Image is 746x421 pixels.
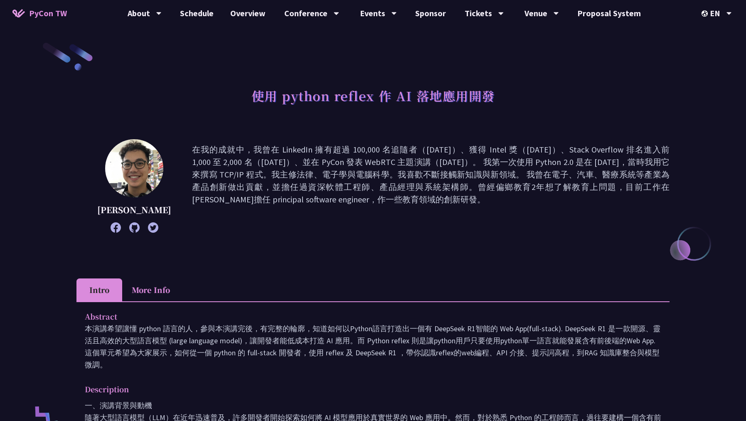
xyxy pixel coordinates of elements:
[97,204,171,216] p: [PERSON_NAME]
[85,310,645,323] p: Abstract
[85,383,645,395] p: Description
[76,278,122,301] li: Intro
[251,83,495,108] h1: 使用 python reflex 作 AI 落地應用開發
[122,278,180,301] li: More Info
[702,10,710,17] img: Locale Icon
[4,3,75,24] a: PyCon TW
[29,7,67,20] span: PyCon TW
[192,143,670,229] p: 在我的成就中，我曾在 LinkedIn 擁有超過 100,000 名追隨者（[DATE]）、獲得 Intel 獎（[DATE]）、Stack Overflow 排名進入前 1,000 至 2,0...
[12,9,25,17] img: Home icon of PyCon TW 2025
[85,323,661,371] p: 本演講希望讓懂 python 語言的人，參與本演講完後，有完整的輪廓，知道如何以Python語言打造出一個有 DeepSeek R1智能的 Web App(full-stack). DeepSe...
[105,139,163,197] img: Milo Chen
